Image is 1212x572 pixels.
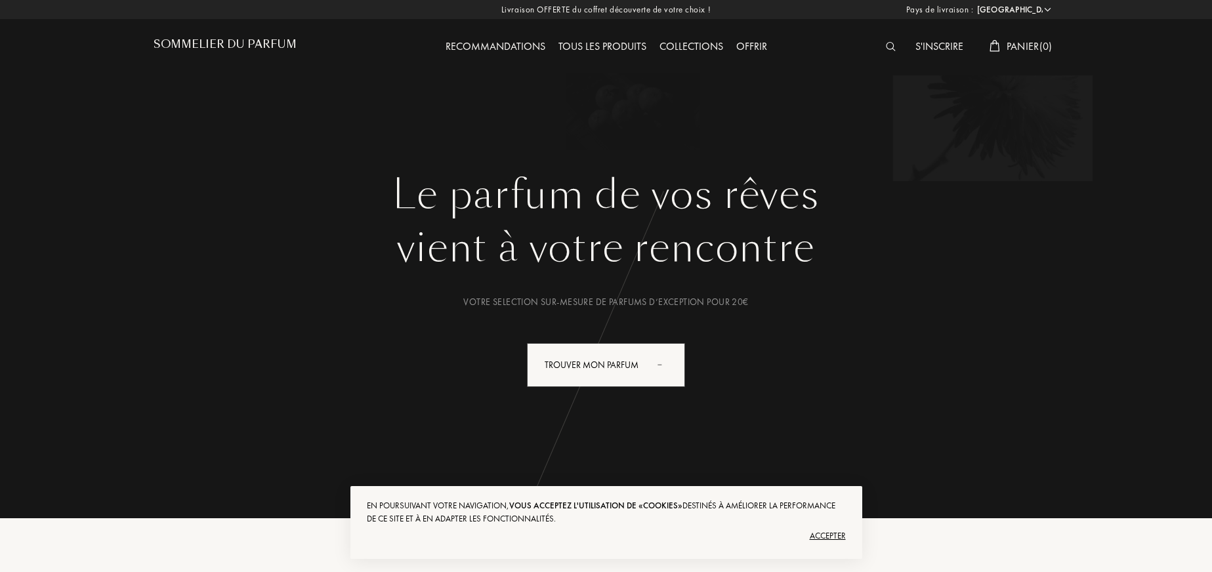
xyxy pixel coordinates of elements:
img: search_icn_white.svg [886,42,896,51]
div: Offrir [730,39,774,56]
a: Tous les produits [552,39,653,53]
span: Panier ( 0 ) [1007,39,1053,53]
div: Recommandations [439,39,552,56]
div: En poursuivant votre navigation, destinés à améliorer la performance de ce site et à en adapter l... [367,499,846,525]
h1: Le parfum de vos rêves [163,171,1049,218]
a: Collections [653,39,730,53]
a: Sommelier du Parfum [154,38,297,56]
a: S'inscrire [909,39,970,53]
a: Trouver mon parfumanimation [517,343,695,387]
div: Trouver mon parfum [527,343,685,387]
a: Offrir [730,39,774,53]
div: Collections [653,39,730,56]
div: Tous les produits [552,39,653,56]
div: Accepter [367,525,846,546]
img: cart_white.svg [990,40,1000,52]
span: vous acceptez l'utilisation de «cookies» [509,500,682,511]
div: Votre selection sur-mesure de parfums d’exception pour 20€ [163,295,1049,309]
a: Recommandations [439,39,552,53]
div: animation [653,351,679,377]
img: arrow_w.png [1043,5,1053,14]
div: vient à votre rencontre [163,218,1049,277]
span: Pays de livraison : [906,3,974,16]
div: S'inscrire [909,39,970,56]
h1: Sommelier du Parfum [154,38,297,51]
